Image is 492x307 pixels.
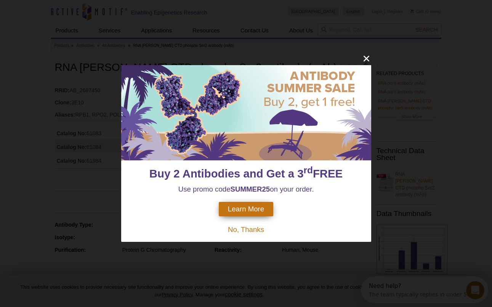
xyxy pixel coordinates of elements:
span: Use promo code on your order. [178,185,314,193]
span: Buy 2 Antibodies and Get a 3 FREE [149,167,343,180]
sup: rd [304,165,313,175]
button: close [362,54,371,63]
div: The team typically replies in under 5m [8,13,111,21]
span: Learn More [228,205,264,213]
span: No, Thanks [228,225,264,233]
div: Need help? [8,6,111,13]
div: Open Intercom Messenger [3,3,134,24]
strong: SUMMER25 [231,185,270,193]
